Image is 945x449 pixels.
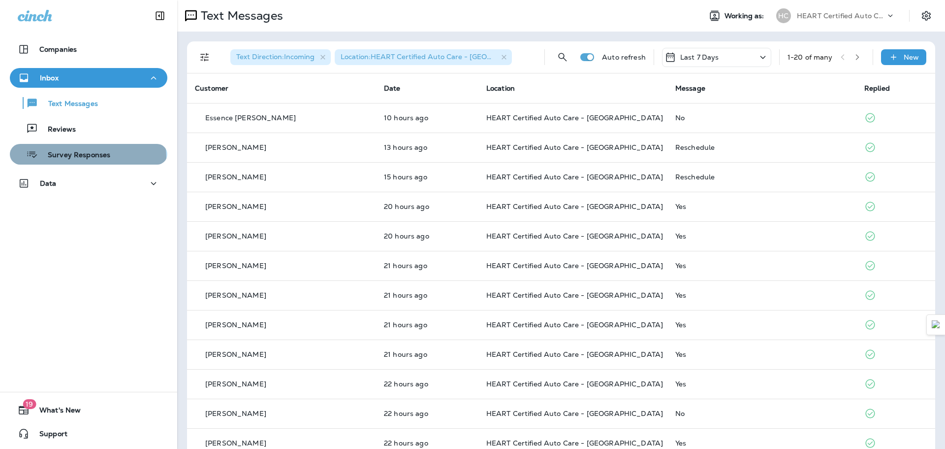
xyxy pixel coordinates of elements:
[205,203,266,210] p: [PERSON_NAME]
[10,424,167,444] button: Support
[486,439,663,448] span: HEART Certified Auto Care - [GEOGRAPHIC_DATA]
[384,380,471,388] p: Aug 21, 2025 09:07 AM
[10,118,167,139] button: Reviews
[205,321,266,329] p: [PERSON_NAME]
[205,291,266,299] p: [PERSON_NAME]
[38,151,110,160] p: Survey Responses
[384,232,471,240] p: Aug 21, 2025 10:30 AM
[602,53,646,61] p: Auto refresh
[904,53,919,61] p: New
[675,291,849,299] div: Yes
[675,203,849,210] div: Yes
[675,232,849,240] div: Yes
[205,350,266,358] p: [PERSON_NAME]
[205,439,266,447] p: [PERSON_NAME]
[384,410,471,417] p: Aug 21, 2025 09:05 AM
[675,173,849,181] div: Reschedule
[486,380,663,388] span: HEART Certified Auto Care - [GEOGRAPHIC_DATA]
[38,125,76,135] p: Reviews
[797,12,885,20] p: HEART Certified Auto Care
[486,350,663,359] span: HEART Certified Auto Care - [GEOGRAPHIC_DATA]
[384,321,471,329] p: Aug 21, 2025 09:22 AM
[864,84,890,93] span: Replied
[384,84,401,93] span: Date
[384,439,471,447] p: Aug 21, 2025 09:04 AM
[384,114,471,122] p: Aug 21, 2025 08:48 PM
[30,406,81,418] span: What's New
[917,7,935,25] button: Settings
[205,232,266,240] p: [PERSON_NAME]
[553,47,572,67] button: Search Messages
[486,113,663,122] span: HEART Certified Auto Care - [GEOGRAPHIC_DATA]
[486,409,663,418] span: HEART Certified Auto Care - [GEOGRAPHIC_DATA]
[486,202,663,211] span: HEART Certified Auto Care - [GEOGRAPHIC_DATA]
[486,261,663,270] span: HEART Certified Auto Care - [GEOGRAPHIC_DATA]
[787,53,833,61] div: 1 - 20 of many
[486,232,663,241] span: HEART Certified Auto Care - [GEOGRAPHIC_DATA]
[236,52,315,61] span: Text Direction : Incoming
[384,262,471,270] p: Aug 21, 2025 09:59 AM
[384,291,471,299] p: Aug 21, 2025 09:25 AM
[10,144,167,165] button: Survey Responses
[384,203,471,210] p: Aug 21, 2025 11:01 AM
[10,39,167,59] button: Companies
[776,8,791,23] div: HC
[335,49,512,65] div: Location:HEART Certified Auto Care - [GEOGRAPHIC_DATA]
[205,114,296,122] p: Essence [PERSON_NAME]
[724,12,766,20] span: Working as:
[486,291,663,300] span: HEART Certified Auto Care - [GEOGRAPHIC_DATA]
[146,6,174,26] button: Collapse Sidebar
[675,262,849,270] div: Yes
[205,262,266,270] p: [PERSON_NAME]
[10,68,167,88] button: Inbox
[486,84,515,93] span: Location
[39,45,77,53] p: Companies
[40,179,57,187] p: Data
[230,49,331,65] div: Text Direction:Incoming
[341,52,545,61] span: Location : HEART Certified Auto Care - [GEOGRAPHIC_DATA]
[10,173,167,193] button: Data
[195,47,215,67] button: Filters
[486,143,663,152] span: HEART Certified Auto Care - [GEOGRAPHIC_DATA]
[675,380,849,388] div: Yes
[205,410,266,417] p: [PERSON_NAME]
[197,8,283,23] p: Text Messages
[205,143,266,151] p: [PERSON_NAME]
[675,143,849,151] div: Reschedule
[40,74,59,82] p: Inbox
[205,380,266,388] p: [PERSON_NAME]
[675,350,849,358] div: Yes
[10,93,167,113] button: Text Messages
[384,173,471,181] p: Aug 21, 2025 03:50 PM
[205,173,266,181] p: [PERSON_NAME]
[195,84,228,93] span: Customer
[384,143,471,151] p: Aug 21, 2025 05:16 PM
[675,410,849,417] div: No
[486,320,663,329] span: HEART Certified Auto Care - [GEOGRAPHIC_DATA]
[23,399,36,409] span: 19
[384,350,471,358] p: Aug 21, 2025 09:16 AM
[932,320,941,329] img: Detect Auto
[675,84,705,93] span: Message
[675,321,849,329] div: Yes
[30,430,67,442] span: Support
[675,114,849,122] div: No
[680,53,719,61] p: Last 7 Days
[10,400,167,420] button: 19What's New
[38,100,98,109] p: Text Messages
[675,439,849,447] div: Yes
[486,173,663,181] span: HEART Certified Auto Care - [GEOGRAPHIC_DATA]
